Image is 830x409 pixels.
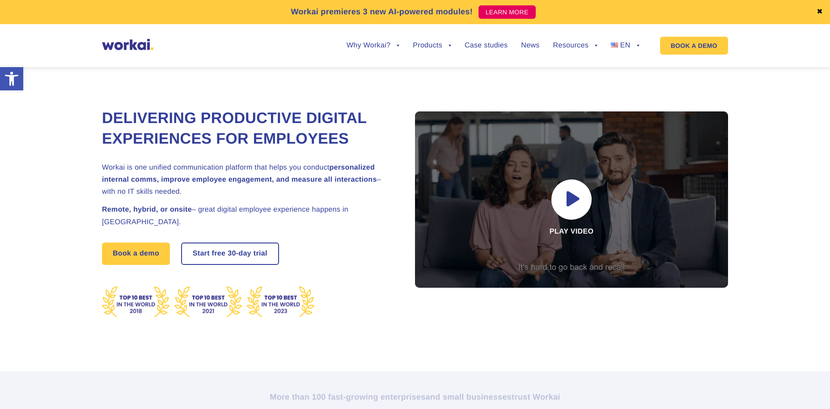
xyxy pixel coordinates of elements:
[465,42,508,49] a: Case studies
[102,108,393,149] h1: Delivering Productive Digital Experiences for Employees
[660,37,728,55] a: BOOK A DEMO
[620,42,631,49] span: EN
[102,243,170,265] a: Book a demo
[102,162,393,198] h2: Workai is one unified communication platform that helps you conduct – with no IT skills needed.
[182,243,278,264] a: Start free30-daytrial
[413,42,451,49] a: Products
[228,250,251,257] i: 30-day
[817,9,823,16] a: ✖
[426,392,512,401] i: and small businesses
[521,42,539,49] a: News
[415,111,728,288] div: Play video
[479,5,536,19] a: LEARN MORE
[347,42,399,49] a: Why Workai?
[102,204,393,228] h2: – great digital employee experience happens in [GEOGRAPHIC_DATA].
[102,206,192,213] strong: Remote, hybrid, or onsite
[553,42,597,49] a: Resources
[167,392,663,402] h2: More than 100 fast-growing enterprises trust Workai
[291,6,473,18] p: Workai premieres 3 new AI-powered modules!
